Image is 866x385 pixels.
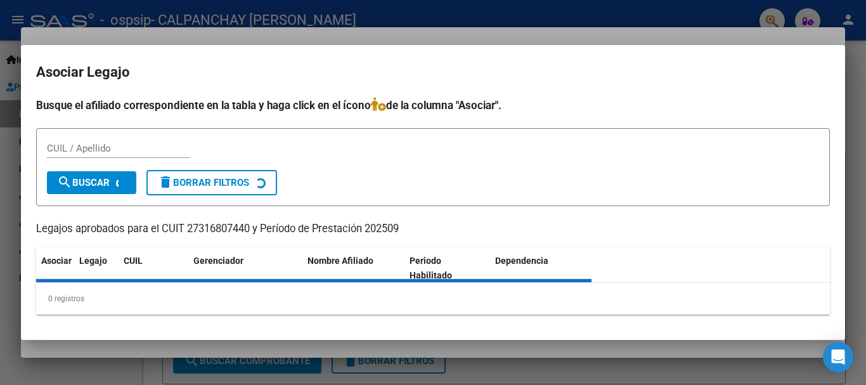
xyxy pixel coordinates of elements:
div: Open Intercom Messenger [823,342,853,372]
datatable-header-cell: Legajo [74,247,119,289]
span: Asociar [41,256,72,266]
button: Buscar [47,171,136,194]
span: Buscar [57,177,110,188]
p: Legajos aprobados para el CUIT 27316807440 y Período de Prestación 202509 [36,221,830,237]
span: Gerenciador [193,256,243,266]
mat-icon: delete [158,174,173,190]
h2: Asociar Legajo [36,60,830,84]
datatable-header-cell: Asociar [36,247,74,289]
datatable-header-cell: Nombre Afiliado [302,247,404,289]
span: Legajo [79,256,107,266]
button: Borrar Filtros [146,170,277,195]
datatable-header-cell: Gerenciador [188,247,302,289]
datatable-header-cell: Dependencia [490,247,592,289]
span: CUIL [124,256,143,266]
datatable-header-cell: CUIL [119,247,188,289]
span: Borrar Filtros [158,177,249,188]
span: Periodo Habilitado [410,256,452,280]
span: Dependencia [495,256,548,266]
div: 0 registros [36,283,830,315]
mat-icon: search [57,174,72,190]
h4: Busque el afiliado correspondiente en la tabla y haga click en el ícono de la columna "Asociar". [36,97,830,114]
datatable-header-cell: Periodo Habilitado [404,247,490,289]
span: Nombre Afiliado [307,256,373,266]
